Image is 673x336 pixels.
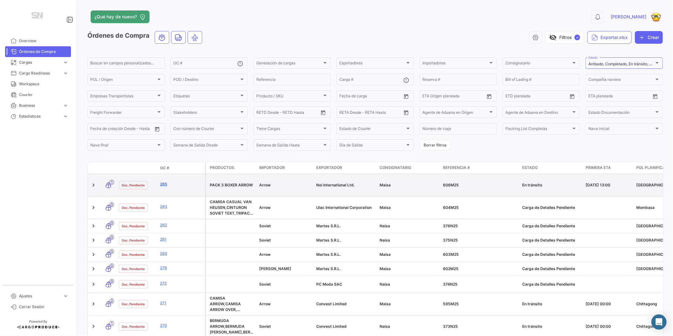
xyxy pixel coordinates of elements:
[522,237,580,243] div: Carga de Detalles Pendiente
[173,111,239,115] span: Stakeholders
[110,299,114,303] span: 2
[259,223,271,228] span: Soviet
[505,62,571,66] span: Consignatario
[110,202,114,207] span: 0
[484,92,494,101] button: Open calendar
[380,183,391,187] span: Maisa
[90,95,156,99] span: Empresas Transportistas
[90,111,156,115] span: Freight Forwarder
[586,165,611,171] span: Primera ETA
[443,183,459,187] span: 606M25
[651,92,660,101] button: Open calendar
[256,144,322,148] span: Semana de Salida Hasta
[122,282,145,287] span: Doc. Pendiente
[63,113,68,119] span: expand_more
[380,165,411,171] span: Consignatario
[160,222,202,228] a: 282
[19,92,68,98] span: Courier
[636,301,657,306] span: Chittagong
[5,46,71,57] a: Órdenes de Compra
[505,127,571,132] span: Packing List Completas
[440,162,520,174] datatable-header-cell: Referencia #
[522,324,580,329] div: En tránsito
[380,324,390,329] span: Naisa
[522,223,580,229] div: Carga de Detalles Pendiente
[87,31,204,44] h3: Órdenes de Compra
[259,301,271,306] span: Arrow
[19,49,68,55] span: Órdenes de Compra
[422,62,488,66] span: Importadores
[380,282,390,287] span: Naisa
[160,236,202,242] a: 281
[339,127,405,132] span: Estado de Courier
[160,265,202,271] a: 279
[443,205,459,210] span: 604M25
[339,62,405,66] span: Exportadores
[188,31,202,43] button: Air
[520,162,583,174] datatable-header-cell: Estado
[110,279,114,284] span: 0
[90,78,156,83] span: POL / Origen
[90,251,97,258] a: Expand/Collapse Row
[583,162,634,174] datatable-header-cell: Primera ETA
[256,62,322,66] span: Generación de cargas
[210,183,253,187] span: PACK 3 BOXER ARROW
[173,127,239,132] span: Con número de Courier
[355,95,385,99] input: Hasta
[588,95,600,99] input: Desde
[157,163,205,173] datatable-header-cell: OC #
[257,162,314,174] datatable-header-cell: Importador
[122,266,145,271] span: Doc. Pendiente
[522,205,580,210] div: Carga de Detalles Pendiente
[206,162,257,174] datatable-header-cell: Productos
[63,293,68,299] span: expand_more
[160,281,202,286] a: 272
[420,140,451,150] button: Borrar filtros
[611,14,646,20] span: [PERSON_NAME]
[380,252,391,257] span: Maisa
[90,204,97,211] a: Expand/Collapse Row
[574,35,580,40] span: ✓
[173,95,239,99] span: Etiquetas
[116,165,157,171] datatable-header-cell: Estado Doc.
[636,324,657,329] span: Chittagong
[259,266,291,271] span: Piero Butti
[122,183,145,188] span: Doc. Pendiente
[90,223,97,229] a: Expand/Collapse Row
[110,221,114,225] span: 0
[94,14,137,20] span: ¿Qué hay de nuevo?
[122,301,145,307] span: Doc. Pendiente
[318,108,328,117] button: Open calendar
[443,266,458,271] span: 602M25
[522,281,580,287] div: Carga de Detalles Pendiente
[90,144,156,148] span: Nave final
[63,70,68,76] span: expand_more
[401,108,411,117] button: Open calendar
[259,183,271,187] span: Arrow
[90,266,97,272] a: Expand/Collapse Row
[256,95,322,99] span: Producto / SKU
[443,324,458,329] span: 373N25
[90,127,102,132] input: Desde
[90,182,97,188] a: Expand/Collapse Row
[443,282,458,287] span: 374N25
[5,79,71,89] a: Workspace
[160,181,202,187] a: 285
[443,301,459,306] span: 595M25
[443,252,459,257] span: 603M25
[316,282,342,287] span: PC Moda SAC
[438,95,468,99] input: Hasta
[316,266,341,271] span: Martes S.R.L.
[339,144,405,148] span: Día de Salida
[160,300,202,306] a: 271
[106,127,136,132] input: Hasta
[586,301,611,306] span: [DATE] 00:00
[152,124,162,134] button: Open calendar
[586,324,611,329] span: [DATE] 00:00
[545,31,584,44] button: visibility_offFiltros✓
[522,182,580,188] div: En tránsito
[636,205,655,210] span: Mombasa
[173,144,239,148] span: Semana de Salida Desde
[155,31,169,43] button: Ocean
[587,31,632,44] button: Exportar.xlsx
